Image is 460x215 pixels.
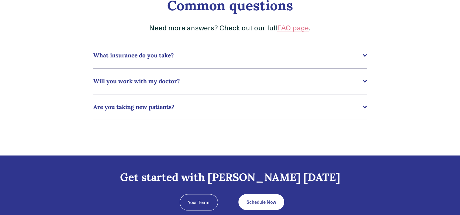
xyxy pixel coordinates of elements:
[238,194,284,210] a: Schedule Now
[277,23,309,32] a: FAQ page
[93,52,363,59] span: What insurance do you take?
[180,194,218,210] a: Your Team
[93,94,367,120] button: Are you taking new patients?
[93,68,367,94] button: Will you work with my doctor?
[93,77,363,85] span: Will you work with my doctor?
[93,23,367,32] p: Need more answers? Check out our full .
[48,171,413,184] h3: Get started with [PERSON_NAME] [DATE]
[93,43,367,68] button: What insurance do you take?
[93,103,363,111] span: Are you taking new patients?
